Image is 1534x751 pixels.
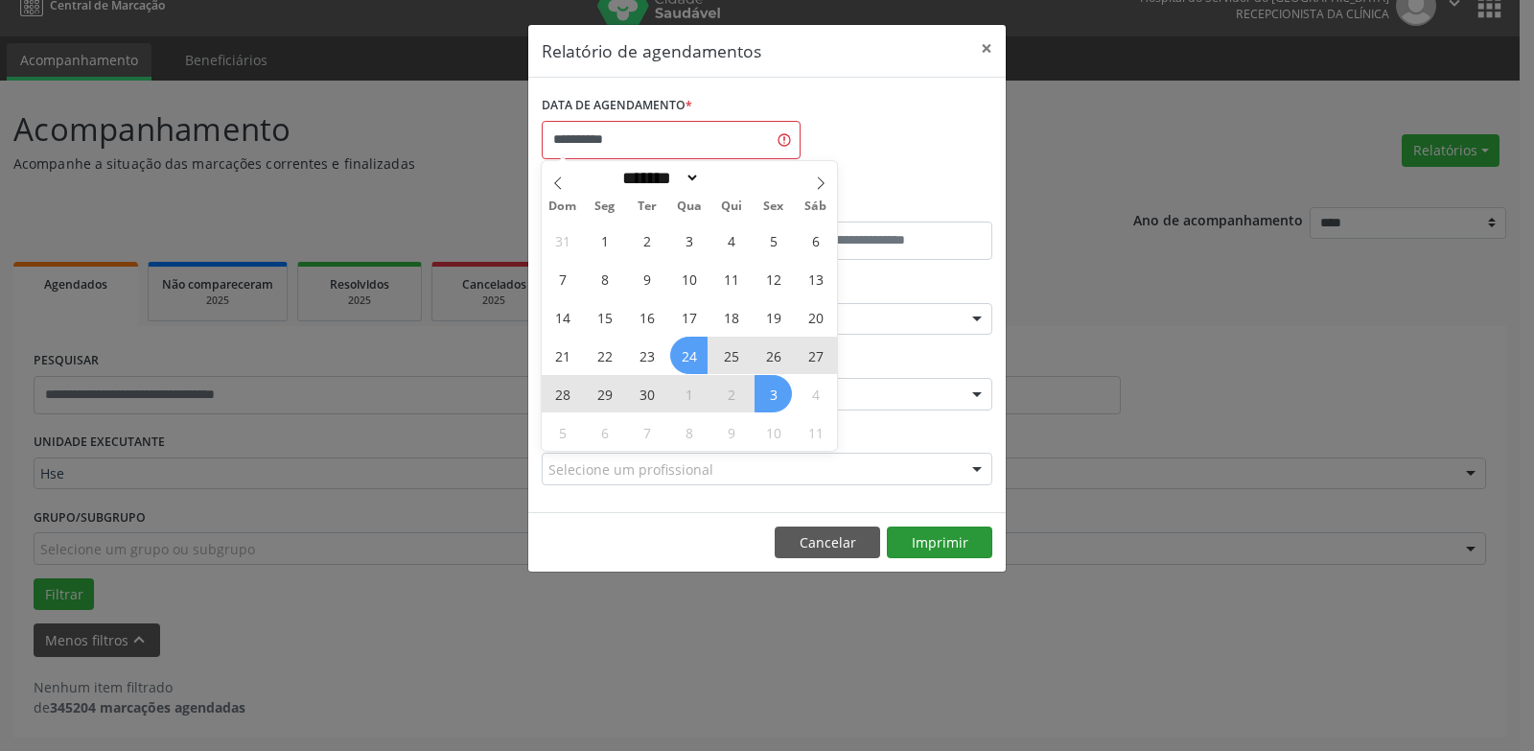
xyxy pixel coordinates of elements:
span: Outubro 7, 2025 [628,413,665,451]
span: Setembro 21, 2025 [544,337,581,374]
span: Setembro 20, 2025 [797,298,834,336]
span: Seg [584,200,626,213]
span: Sex [753,200,795,213]
span: Setembro 4, 2025 [712,222,750,259]
span: Outubro 3, 2025 [755,375,792,412]
span: Setembro 29, 2025 [586,375,623,412]
span: Setembro 1, 2025 [586,222,623,259]
span: Setembro 7, 2025 [544,260,581,297]
span: Setembro 23, 2025 [628,337,665,374]
span: Outubro 5, 2025 [544,413,581,451]
span: Setembro 18, 2025 [712,298,750,336]
span: Outubro 9, 2025 [712,413,750,451]
span: Setembro 30, 2025 [628,375,665,412]
span: Outubro 11, 2025 [797,413,834,451]
span: Agosto 31, 2025 [544,222,581,259]
span: Setembro 17, 2025 [670,298,708,336]
span: Qui [710,200,753,213]
span: Setembro 27, 2025 [797,337,834,374]
h5: Relatório de agendamentos [542,38,761,63]
span: Setembro 13, 2025 [797,260,834,297]
span: Sáb [795,200,837,213]
button: Close [967,25,1006,72]
span: Setembro 19, 2025 [755,298,792,336]
button: Cancelar [775,527,880,559]
span: Setembro 6, 2025 [797,222,834,259]
span: Setembro 10, 2025 [670,260,708,297]
span: Outubro 2, 2025 [712,375,750,412]
span: Setembro 25, 2025 [712,337,750,374]
label: ATÉ [772,192,992,222]
span: Setembro 3, 2025 [670,222,708,259]
span: Selecione um profissional [548,459,713,480]
span: Outubro 1, 2025 [670,375,708,412]
span: Setembro 14, 2025 [544,298,581,336]
button: Imprimir [887,527,992,559]
span: Qua [668,200,710,213]
span: Outubro 8, 2025 [670,413,708,451]
span: Setembro 9, 2025 [628,260,665,297]
span: Outubro 10, 2025 [755,413,792,451]
span: Setembro 24, 2025 [670,337,708,374]
span: Setembro 2, 2025 [628,222,665,259]
span: Setembro 26, 2025 [755,337,792,374]
span: Setembro 28, 2025 [544,375,581,412]
label: DATA DE AGENDAMENTO [542,91,692,121]
input: Year [700,168,763,188]
span: Setembro 8, 2025 [586,260,623,297]
span: Setembro 15, 2025 [586,298,623,336]
select: Month [616,168,700,188]
span: Setembro 22, 2025 [586,337,623,374]
span: Dom [542,200,584,213]
span: Ter [626,200,668,213]
span: Outubro 4, 2025 [797,375,834,412]
span: Setembro 16, 2025 [628,298,665,336]
span: Setembro 12, 2025 [755,260,792,297]
span: Setembro 5, 2025 [755,222,792,259]
span: Outubro 6, 2025 [586,413,623,451]
span: Setembro 11, 2025 [712,260,750,297]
